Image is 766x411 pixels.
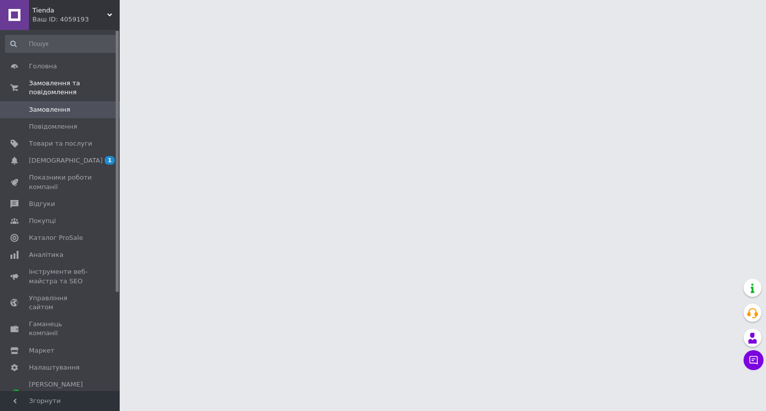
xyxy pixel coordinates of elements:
[29,200,55,208] span: Відгуки
[29,173,92,191] span: Показники роботи компанії
[744,350,764,370] button: Чат з покупцем
[5,35,118,53] input: Пошук
[32,15,120,24] div: Ваш ID: 4059193
[29,79,120,97] span: Замовлення та повідомлення
[29,346,54,355] span: Маркет
[29,62,57,71] span: Головна
[29,122,77,131] span: Повідомлення
[29,250,63,259] span: Аналітика
[32,6,107,15] span: Tienda
[29,105,70,114] span: Замовлення
[29,216,56,225] span: Покупці
[105,156,115,165] span: 1
[29,294,92,312] span: Управління сайтом
[29,363,80,372] span: Налаштування
[29,380,92,408] span: [PERSON_NAME] та рахунки
[29,320,92,338] span: Гаманець компанії
[29,156,103,165] span: [DEMOGRAPHIC_DATA]
[29,139,92,148] span: Товари та послуги
[29,267,92,285] span: Інструменти веб-майстра та SEO
[29,233,83,242] span: Каталог ProSale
